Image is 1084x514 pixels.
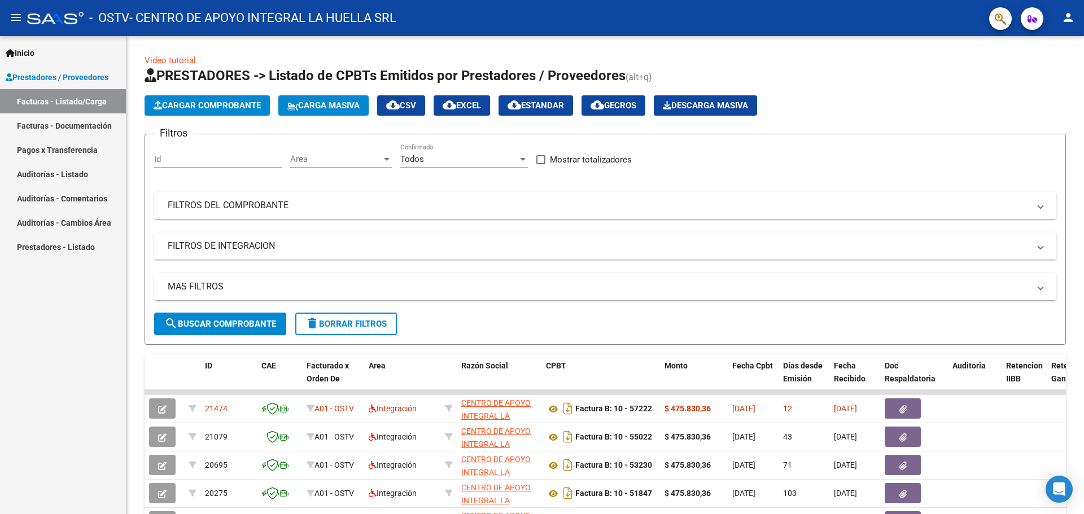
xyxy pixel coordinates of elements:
span: [DATE] [732,432,755,441]
span: Gecros [591,100,636,111]
mat-panel-title: FILTROS DEL COMPROBANTE [168,199,1029,212]
span: 21474 [205,404,228,413]
button: Descarga Masiva [654,95,757,116]
span: Cargar Comprobante [154,100,261,111]
mat-icon: cloud_download [508,98,521,112]
datatable-header-cell: Monto [660,354,728,403]
span: Retencion IIBB [1006,361,1043,383]
datatable-header-cell: Días desde Emisión [779,354,829,403]
strong: $ 475.830,36 [665,460,711,469]
span: EXCEL [443,100,481,111]
datatable-header-cell: Fecha Cpbt [728,354,779,403]
button: Buscar Comprobante [154,313,286,335]
mat-icon: delete [305,317,319,330]
span: CPBT [546,361,566,370]
span: Area [369,361,386,370]
span: - CENTRO DE APOYO INTEGRAL LA HUELLA SRL [129,6,396,30]
span: 43 [783,432,792,441]
span: Auditoria [952,361,986,370]
strong: Factura B: 10 - 55022 [575,433,652,442]
span: Inicio [6,47,34,59]
div: 30716231107 [461,453,537,477]
mat-expansion-panel-header: FILTROS DE INTEGRACION [154,232,1056,260]
span: 103 [783,489,797,498]
button: EXCEL [434,95,490,116]
button: Gecros [582,95,645,116]
span: 21079 [205,432,228,441]
span: [DATE] [732,460,755,469]
div: 30716231107 [461,397,537,420]
button: CSV [377,95,425,116]
span: Fecha Cpbt [732,361,773,370]
strong: $ 475.830,36 [665,432,711,441]
button: Borrar Filtros [295,313,397,335]
span: [DATE] [732,489,755,498]
mat-icon: cloud_download [443,98,456,112]
span: CENTRO DE APOYO INTEGRAL LA HUELLA SRL [461,427,531,462]
datatable-header-cell: Area [364,354,440,403]
datatable-header-cell: CAE [257,354,302,403]
mat-icon: cloud_download [386,98,400,112]
span: Razón Social [461,361,508,370]
strong: Factura B: 10 - 57222 [575,405,652,414]
strong: Factura B: 10 - 53230 [575,461,652,470]
mat-panel-title: MAS FILTROS [168,280,1029,293]
strong: $ 475.830,36 [665,404,711,413]
div: Open Intercom Messenger [1046,476,1073,503]
i: Descargar documento [561,428,575,446]
span: [DATE] [732,404,755,413]
span: 12 [783,404,792,413]
span: CAE [261,361,276,370]
span: 20695 [205,460,228,469]
span: Estandar [508,100,564,111]
span: A01 - OSTV [314,432,354,441]
span: - OSTV [89,6,129,30]
app-download-masive: Descarga masiva de comprobantes (adjuntos) [654,95,757,116]
mat-icon: search [164,317,178,330]
datatable-header-cell: Razón Social [457,354,541,403]
mat-icon: menu [9,11,23,24]
span: Integración [369,460,417,469]
span: (alt+q) [626,72,652,82]
span: Mostrar totalizadores [550,153,632,166]
span: Buscar Comprobante [164,319,276,329]
datatable-header-cell: Doc Respaldatoria [880,354,948,403]
span: 71 [783,460,792,469]
span: Integración [369,404,417,413]
a: Video tutorial [145,55,196,65]
button: Carga Masiva [278,95,369,116]
span: Carga Masiva [287,100,360,111]
i: Descargar documento [561,456,575,474]
span: Integración [369,432,417,441]
datatable-header-cell: Fecha Recibido [829,354,880,403]
strong: $ 475.830,36 [665,489,711,498]
mat-panel-title: FILTROS DE INTEGRACION [168,240,1029,252]
span: Area [290,154,382,164]
button: Cargar Comprobante [145,95,270,116]
span: [DATE] [834,404,857,413]
h3: Filtros [154,125,193,141]
span: [DATE] [834,489,857,498]
span: PRESTADORES -> Listado de CPBTs Emitidos por Prestadores / Proveedores [145,68,626,84]
i: Descargar documento [561,399,575,418]
span: A01 - OSTV [314,460,354,469]
mat-expansion-panel-header: MAS FILTROS [154,273,1056,300]
datatable-header-cell: Retencion IIBB [1002,354,1047,403]
datatable-header-cell: ID [200,354,257,403]
span: A01 - OSTV [314,489,354,498]
span: CENTRO DE APOYO INTEGRAL LA HUELLA SRL [461,398,531,433]
span: Integración [369,489,417,498]
span: Prestadores / Proveedores [6,71,108,84]
span: CSV [386,100,416,111]
datatable-header-cell: CPBT [541,354,660,403]
span: ID [205,361,212,370]
mat-icon: cloud_download [591,98,604,112]
span: Días desde Emisión [783,361,823,383]
span: CENTRO DE APOYO INTEGRAL LA HUELLA SRL [461,455,531,490]
span: Borrar Filtros [305,319,387,329]
span: Facturado x Orden De [307,361,349,383]
mat-expansion-panel-header: FILTROS DEL COMPROBANTE [154,192,1056,219]
span: Todos [400,154,424,164]
span: Monto [665,361,688,370]
datatable-header-cell: Auditoria [948,354,1002,403]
